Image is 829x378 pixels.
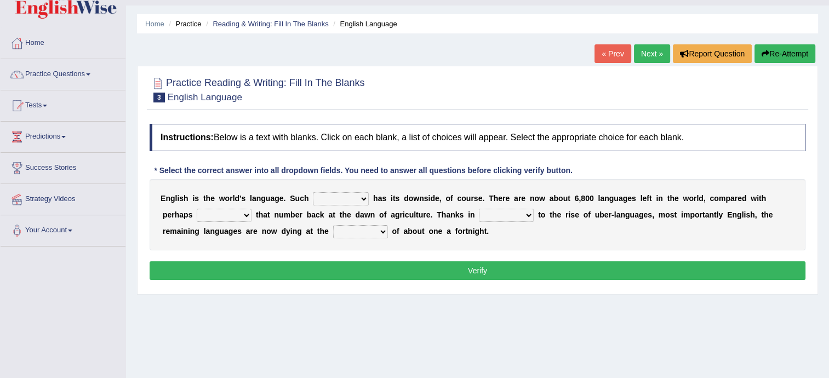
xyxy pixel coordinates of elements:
[732,210,737,219] b: n
[150,261,805,280] button: Verify
[166,19,201,29] li: Practice
[696,194,699,203] b: l
[150,124,805,151] h4: Below is a text with blanks. Click on each blank, a list of choices will appear. Select the appro...
[183,227,188,236] b: n
[391,194,393,203] b: i
[290,227,293,236] b: i
[468,210,470,219] b: i
[310,227,313,236] b: t
[403,210,405,219] b: i
[750,210,755,219] b: h
[270,194,275,203] b: a
[611,210,614,219] b: -
[550,194,554,203] b: a
[259,210,264,219] b: h
[683,194,689,203] b: w
[751,194,757,203] b: w
[373,194,378,203] b: h
[534,194,539,203] b: o
[225,194,230,203] b: o
[737,210,742,219] b: g
[683,210,690,219] b: m
[261,194,266,203] b: g
[413,194,419,203] b: w
[204,227,206,236] b: l
[442,210,447,219] b: h
[479,227,484,236] b: h
[437,210,442,219] b: T
[741,210,744,219] b: l
[689,194,694,203] b: o
[163,227,165,236] b: r
[757,194,759,203] b: i
[466,194,471,203] b: u
[395,194,399,203] b: s
[177,194,179,203] b: i
[699,210,702,219] b: r
[502,194,505,203] b: r
[450,210,455,219] b: n
[215,227,220,236] b: g
[754,44,815,63] button: Re-Attempt
[455,210,460,219] b: k
[764,210,769,219] b: h
[320,210,324,219] b: k
[714,210,717,219] b: t
[634,210,639,219] b: a
[600,194,604,203] b: a
[604,210,609,219] b: e
[649,194,652,203] b: t
[616,210,621,219] b: a
[370,210,375,219] b: n
[230,194,232,203] b: r
[550,210,552,219] b: t
[727,210,732,219] b: E
[630,210,634,219] b: u
[170,227,176,236] b: m
[599,210,604,219] b: b
[253,227,258,236] b: e
[379,210,384,219] b: o
[690,210,695,219] b: p
[405,210,409,219] b: c
[210,227,215,236] b: n
[609,210,611,219] b: r
[206,194,211,203] b: h
[699,194,704,203] b: d
[153,93,165,102] span: 3
[342,210,347,219] b: h
[656,194,658,203] b: i
[328,210,333,219] b: a
[755,210,757,219] b: ,
[170,194,175,203] b: g
[262,227,267,236] b: n
[409,194,414,203] b: o
[558,194,563,203] b: o
[609,194,614,203] b: g
[241,194,245,203] b: s
[213,20,328,28] a: Reading & Writing: Fill In The Blanks
[417,227,422,236] b: u
[705,210,710,219] b: a
[670,210,674,219] b: s
[192,194,195,203] b: i
[1,90,125,118] a: Tests
[161,133,214,142] b: Instructions:
[759,194,762,203] b: t
[150,75,365,102] h2: Practice Reading & Writing: Fill In The Blanks
[430,210,432,219] b: .
[538,210,541,219] b: t
[620,210,625,219] b: n
[279,194,284,203] b: e
[643,210,648,219] b: e
[518,194,521,203] b: r
[271,227,277,236] b: w
[393,194,396,203] b: t
[279,210,284,219] b: u
[409,210,414,219] b: u
[224,227,228,236] b: a
[284,210,290,219] b: m
[737,194,742,203] b: e
[300,194,304,203] b: c
[457,194,461,203] b: c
